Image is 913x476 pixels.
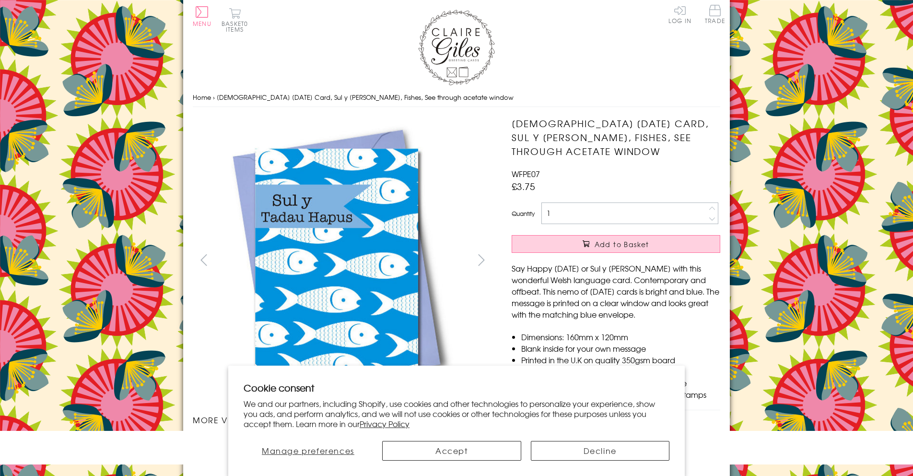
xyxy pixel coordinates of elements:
button: Basket0 items [222,8,248,32]
p: We and our partners, including Shopify, use cookies and other technologies to personalize your ex... [244,399,669,428]
p: Say Happy [DATE] or Sul y [PERSON_NAME] with this wonderful Welsh language card. Contemporary and... [512,262,720,320]
li: Printed in the U.K on quality 350gsm board [521,354,720,366]
span: £3.75 [512,179,535,193]
a: Home [193,93,211,102]
span: 0 items [226,19,248,34]
button: Accept [382,441,521,461]
h2: Cookie consent [244,381,669,394]
button: next [471,249,492,271]
li: Dimensions: 160mm x 120mm [521,331,720,343]
button: Menu [193,6,211,26]
span: Menu [193,19,211,28]
span: [DEMOGRAPHIC_DATA] [DATE] Card, Sul y [PERSON_NAME], Fishes, See through acetate window [217,93,514,102]
nav: breadcrumbs [193,88,720,107]
span: › [213,93,215,102]
span: WFPE07 [512,168,540,179]
button: Add to Basket [512,235,720,253]
button: Manage preferences [244,441,373,461]
span: Add to Basket [595,239,649,249]
a: Log In [668,5,691,24]
li: Blank inside for your own message [521,343,720,354]
img: Claire Giles Greetings Cards [418,10,495,85]
span: Manage preferences [262,445,354,456]
h3: More views [193,414,492,426]
button: prev [193,249,214,271]
a: Trade [705,5,725,25]
img: Welsh Father's Day Card, Sul y Tadau Hapus, Fishes, See through acetate window [492,117,780,405]
button: Decline [531,441,670,461]
span: Trade [705,5,725,24]
a: Privacy Policy [360,418,410,429]
label: Quantity [512,209,535,218]
h1: [DEMOGRAPHIC_DATA] [DATE] Card, Sul y [PERSON_NAME], Fishes, See through acetate window [512,117,720,158]
img: Welsh Father's Day Card, Sul y Tadau Hapus, Fishes, See through acetate window [193,117,480,405]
